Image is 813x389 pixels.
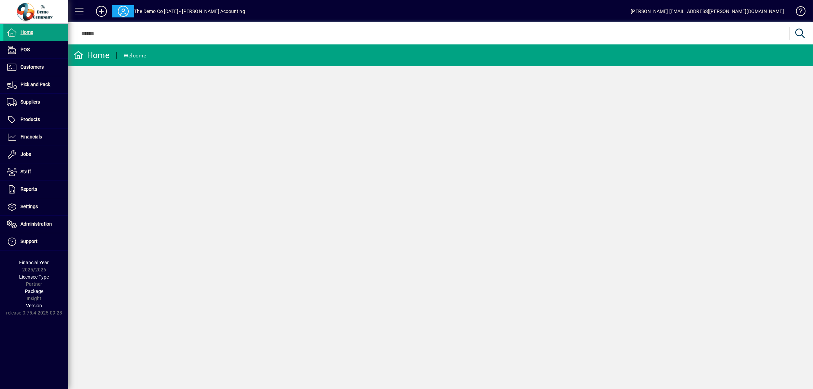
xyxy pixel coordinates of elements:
a: Reports [3,181,68,198]
span: Jobs [20,151,31,157]
span: Settings [20,204,38,209]
a: Financials [3,129,68,146]
span: POS [20,47,30,52]
a: Support [3,233,68,250]
span: Administration [20,221,52,227]
span: Financial Year [19,260,49,265]
div: The Demo Co [DATE] - [PERSON_NAME] Accounting [134,6,245,17]
span: Package [25,289,43,294]
span: Reports [20,186,37,192]
span: Pick and Pack [20,82,50,87]
a: Administration [3,216,68,233]
span: Suppliers [20,99,40,105]
button: Profile [112,5,134,17]
span: Licensee Type [19,274,49,280]
span: Products [20,117,40,122]
a: Suppliers [3,94,68,111]
span: Home [20,29,33,35]
span: Financials [20,134,42,139]
a: Jobs [3,146,68,163]
span: Staff [20,169,31,174]
a: Products [3,111,68,128]
span: Customers [20,64,44,70]
div: Home [73,50,110,61]
a: Pick and Pack [3,76,68,93]
a: POS [3,41,68,58]
span: Support [20,239,38,244]
a: Settings [3,198,68,215]
a: Customers [3,59,68,76]
button: Add [90,5,112,17]
span: Version [26,303,42,308]
a: Staff [3,163,68,180]
div: [PERSON_NAME] [EMAIL_ADDRESS][PERSON_NAME][DOMAIN_NAME] [631,6,784,17]
a: Knowledge Base [791,1,804,24]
